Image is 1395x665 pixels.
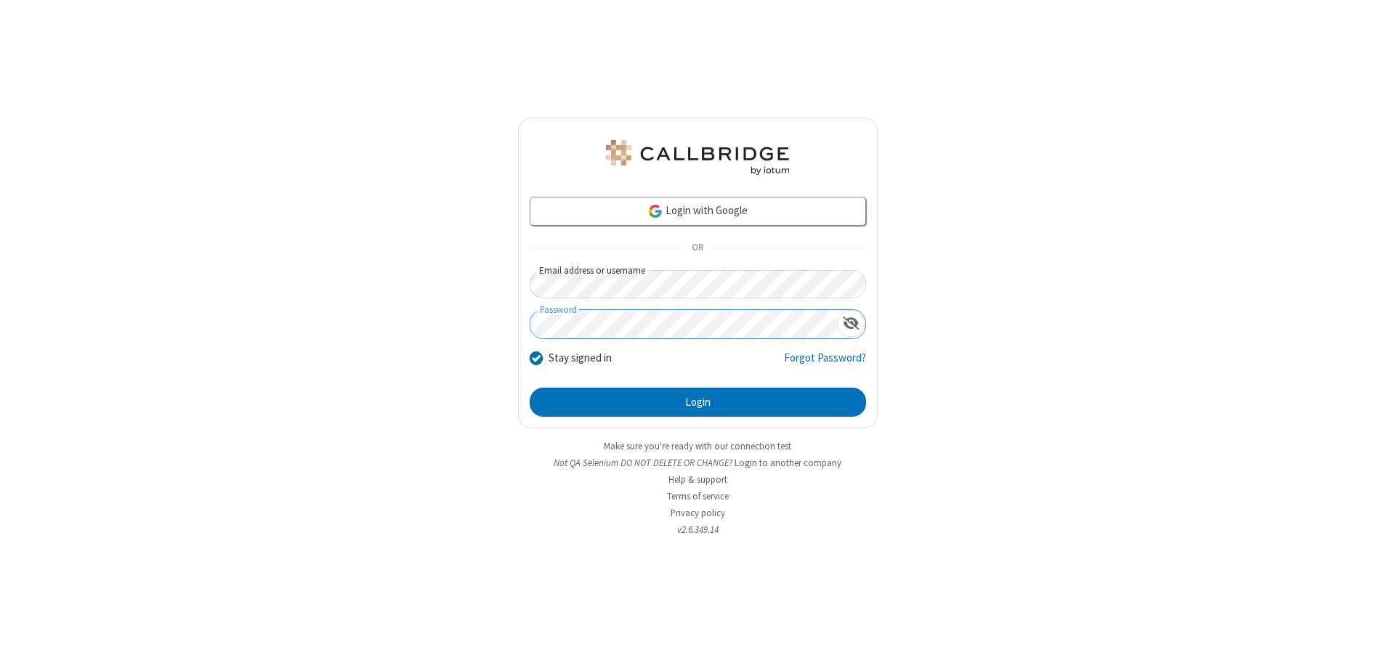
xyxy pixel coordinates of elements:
button: Login [530,388,866,417]
label: Stay signed in [549,350,612,367]
a: Privacy policy [671,507,725,519]
img: QA Selenium DO NOT DELETE OR CHANGE [603,140,792,175]
a: Terms of service [667,490,729,502]
div: Show password [837,310,865,337]
a: Login with Google [530,197,866,226]
li: Not QA Selenium DO NOT DELETE OR CHANGE? [518,456,878,470]
a: Make sure you're ready with our connection test [604,440,791,452]
img: google-icon.png [647,203,663,219]
li: v2.6.349.14 [518,523,878,537]
a: Help & support [668,473,727,486]
input: Email address or username [530,270,866,298]
input: Password [530,310,837,338]
button: Login to another company [735,456,841,470]
span: OR [686,238,709,258]
a: Forgot Password? [784,350,866,378]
